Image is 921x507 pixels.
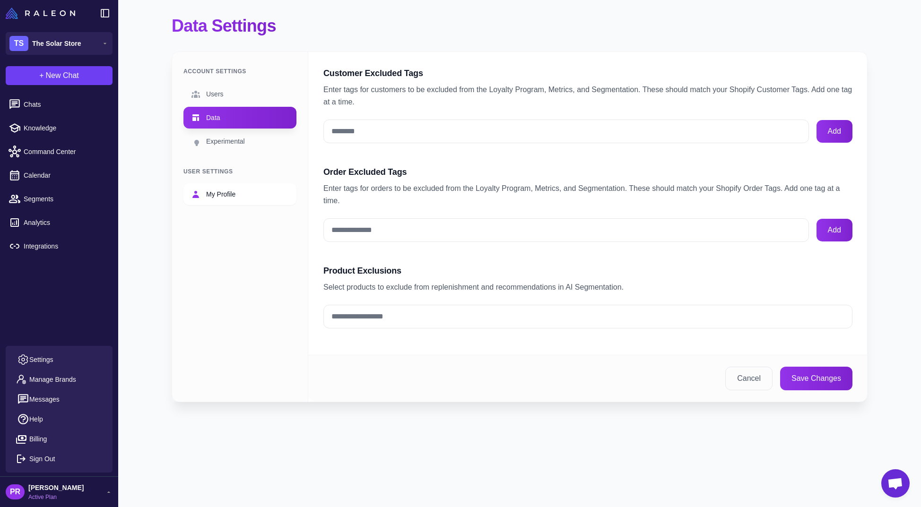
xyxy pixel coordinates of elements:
span: Chats [24,99,107,110]
p: Enter tags for customers to be excluded from the Loyalty Program, Metrics, and Segmentation. Thes... [323,84,852,108]
p: Select products to exclude from replenishment and recommendations in AI Segmentation. [323,281,852,293]
span: Data [206,112,220,123]
a: Experimental [183,130,296,152]
a: Integrations [4,236,114,256]
span: Active Plan [28,493,84,501]
div: PR [6,484,25,499]
button: Add [817,219,852,241]
span: [PERSON_NAME] [28,482,84,493]
span: Manage Brands [29,374,76,385]
p: Enter tags for orders to be excluded from the Loyalty Program, Metrics, and Segmentation. These s... [323,182,852,207]
span: Integrations [24,241,107,251]
label: Product Exclusions [323,265,852,277]
button: Messages [9,389,109,409]
span: Sign Out [29,454,55,464]
label: Order Excluded Tags [323,166,852,179]
div: Account Settings [183,67,296,76]
a: Command Center [4,142,114,162]
div: User Settings [183,167,296,176]
a: Segments [4,189,114,209]
span: Settings [29,354,53,365]
img: Raleon Logo [6,8,75,19]
span: Segments [24,194,107,204]
a: Chats [4,95,114,114]
span: Messages [29,394,60,404]
span: Analytics [24,217,107,228]
span: Experimental [206,136,245,146]
span: Users [206,89,224,99]
span: Knowledge [24,123,107,133]
span: + [39,70,43,81]
a: Calendar [4,165,114,185]
span: The Solar Store [32,38,81,49]
a: Users [183,83,296,105]
span: New Chat [46,70,79,81]
a: Data [183,107,296,129]
a: Help [9,409,109,429]
span: Calendar [24,170,107,180]
span: My Profile [206,189,235,199]
label: Customer Excluded Tags [323,67,852,80]
button: TSThe Solar Store [6,32,113,55]
h1: Data Settings [172,15,276,36]
span: Help [29,414,43,424]
button: Cancel [725,367,773,390]
button: Add [817,120,852,143]
button: Save Changes [780,367,852,390]
a: Analytics [4,213,114,232]
button: Sign Out [9,449,109,469]
span: Billing [29,434,47,444]
a: Knowledge [4,118,114,138]
div: TS [9,36,28,51]
button: +New Chat [6,66,113,85]
a: My Profile [183,183,296,205]
a: Open chat [881,469,910,498]
span: Command Center [24,146,107,157]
